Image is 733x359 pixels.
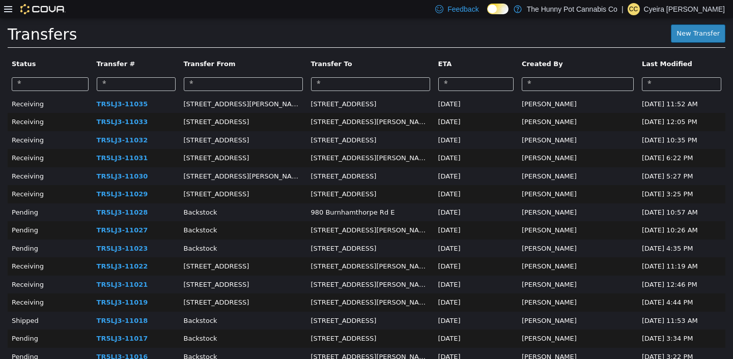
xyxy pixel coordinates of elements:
[184,82,304,90] span: 659 Upper James St
[8,131,93,149] td: Receiving
[487,4,509,14] input: Dark Mode
[184,299,217,307] span: Backstock
[638,131,725,149] td: [DATE] 6:22 PM
[434,222,518,240] td: [DATE]
[311,172,377,180] span: 4036 Confederation Pkwy
[97,118,148,126] a: TR5LJ3-11032
[311,317,377,324] span: 495 Welland Ave
[311,82,377,90] span: 334 Wellington Rd
[629,3,638,15] span: CC
[184,100,249,108] span: 334 Wellington Rd
[97,155,148,162] a: TR5LJ3-11030
[638,258,725,276] td: [DATE] 12:46 PM
[638,222,725,240] td: [DATE] 4:35 PM
[97,227,148,234] a: TR5LJ3-11023
[642,41,694,51] button: Last Modified
[311,191,395,198] span: 980 Burnhamthorpe Rd E
[434,95,518,113] td: [DATE]
[97,281,148,288] a: TR5LJ3-11019
[638,167,725,186] td: [DATE] 3:25 PM
[522,136,577,144] span: Angeline Buck
[97,299,148,307] a: TR5LJ3-11018
[184,208,217,216] span: Backstock
[434,149,518,168] td: [DATE]
[97,263,148,271] a: TR5LJ3-11021
[434,113,518,132] td: [DATE]
[311,100,432,108] span: 659 Upper James St
[8,113,93,132] td: Receiving
[638,330,725,348] td: [DATE] 3:22 PM
[311,208,432,216] span: 100 Jamieson Pkwy
[638,186,725,204] td: [DATE] 10:57 AM
[97,208,148,216] a: TR5LJ3-11027
[522,281,577,288] span: Nolan Ryan
[8,240,93,258] td: Receiving
[522,100,577,108] span: Angel Joy Ramos
[184,335,217,343] span: Backstock
[638,113,725,132] td: [DATE] 10:35 PM
[434,294,518,312] td: [DATE]
[522,227,577,234] span: Jessica Steinmetz
[8,186,93,204] td: Pending
[184,136,249,144] span: 328 Speedvale Ave E
[522,299,577,307] span: Nakisha Mckinley
[527,3,617,15] p: The Hunny Pot Cannabis Co
[311,299,377,307] span: 198 Queen St
[8,149,93,168] td: Receiving
[522,208,577,216] span: Kobee Quinn
[522,335,577,343] span: Kyle Billie
[522,317,577,324] span: Jillian Emerson
[434,167,518,186] td: [DATE]
[434,131,518,149] td: [DATE]
[8,222,93,240] td: Pending
[184,263,249,271] span: 334 Wellington Rd
[638,294,725,312] td: [DATE] 11:53 AM
[311,227,377,234] span: 2500 Hurontario St
[184,118,249,126] span: 7481 Oakwood Drive
[97,172,148,180] a: TR5LJ3-11029
[311,263,432,271] span: 659 Upper James St
[522,263,577,271] span: James Williams
[622,3,624,15] p: |
[97,317,148,324] a: TR5LJ3-11017
[8,167,93,186] td: Receiving
[311,41,354,51] button: Transfer To
[184,155,304,162] span: 100 Jamieson Pkwy
[184,227,217,234] span: Backstock
[638,77,725,96] td: [DATE] 11:52 AM
[311,118,377,126] span: 495 Welland Ave
[8,294,93,312] td: Shipped
[184,317,217,324] span: Backstock
[638,240,725,258] td: [DATE] 11:19 AM
[8,95,93,113] td: Receiving
[434,330,518,348] td: [DATE]
[8,8,77,25] span: Transfers
[184,41,238,51] button: Transfer From
[97,41,137,51] button: Transfer #
[434,258,518,276] td: [DATE]
[638,312,725,330] td: [DATE] 3:34 PM
[638,203,725,222] td: [DATE] 10:26 AM
[447,4,478,14] span: Feedback
[8,276,93,294] td: Receiving
[438,41,454,51] button: ETA
[97,136,148,144] a: TR5LJ3-11031
[434,276,518,294] td: [DATE]
[8,312,93,330] td: Pending
[184,172,249,180] span: 5035 Hurontario St
[522,155,577,162] span: Nathan Horner
[184,245,249,252] span: 328 Speedvale Ave E
[311,155,377,162] span: 328 Speedvale Ave E
[638,95,725,113] td: [DATE] 12:05 PM
[97,100,148,108] a: TR5LJ3-11033
[522,191,577,198] span: Andy Ramgobin
[522,172,577,180] span: Laura Vale
[20,4,66,14] img: Cova
[522,245,577,252] span: Angeline Buck
[97,335,148,343] a: TR5LJ3-11016
[522,118,577,126] span: Jillian Emerson
[434,203,518,222] td: [DATE]
[12,41,38,51] button: Status
[97,191,148,198] a: TR5LJ3-11028
[97,245,148,252] a: TR5LJ3-11022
